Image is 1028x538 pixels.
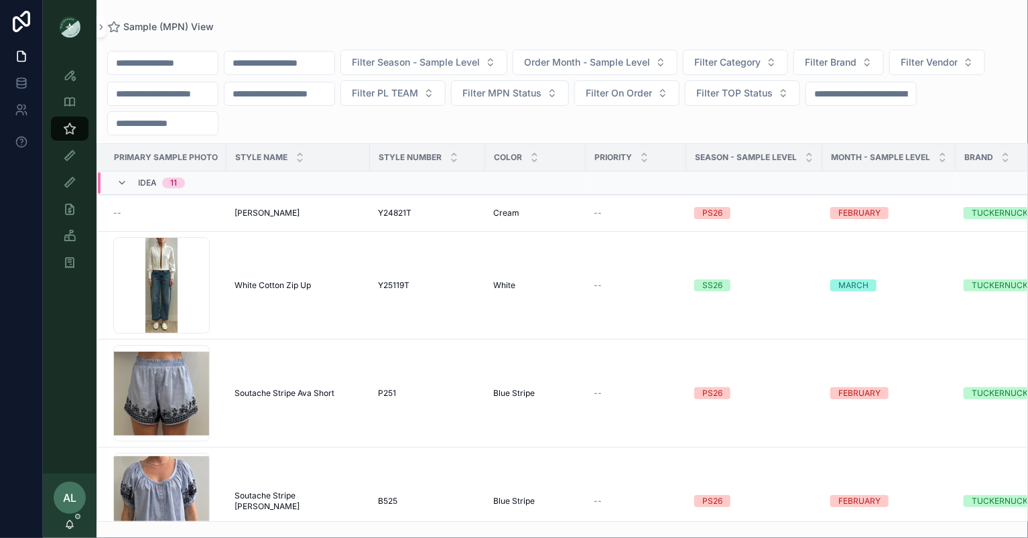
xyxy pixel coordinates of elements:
[793,50,884,75] button: Select Button
[830,495,948,507] a: FEBRUARY
[114,152,218,163] span: PRIMARY SAMPLE PHOTO
[594,388,602,399] span: --
[594,208,678,218] a: --
[378,496,477,507] a: B525
[379,152,442,163] span: Style Number
[378,280,409,291] span: Y25119T
[59,16,80,38] img: App logo
[594,496,602,507] span: --
[235,208,300,218] span: [PERSON_NAME]
[838,387,881,399] div: FEBRUARY
[594,388,678,399] a: --
[838,207,881,219] div: FEBRUARY
[378,496,397,507] span: B525
[901,56,958,69] span: Filter Vendor
[340,80,446,106] button: Select Button
[378,388,396,399] span: P251
[513,50,678,75] button: Select Button
[493,280,515,291] span: White
[493,388,535,399] span: Blue Stripe
[830,279,948,291] a: MARCH
[594,280,602,291] span: --
[113,208,121,218] span: --
[113,208,218,218] a: --
[235,280,311,291] span: White Cotton Zip Up
[838,495,881,507] div: FEBRUARY
[170,178,177,188] div: 11
[235,388,334,399] span: Soutache Stripe Ava Short
[235,490,362,512] a: Soutache Stripe [PERSON_NAME]
[493,208,578,218] a: Cream
[493,496,578,507] a: Blue Stripe
[340,50,507,75] button: Select Button
[696,86,773,100] span: Filter TOP Status
[702,279,722,291] div: SS26
[594,208,602,218] span: --
[964,152,993,163] span: Brand
[594,152,632,163] span: PRIORITY
[694,207,814,219] a: PS26
[831,152,930,163] span: MONTH - SAMPLE LEVEL
[805,56,856,69] span: Filter Brand
[493,280,578,291] a: White
[378,388,477,399] a: P251
[352,56,480,69] span: Filter Season - Sample Level
[138,178,157,188] span: Idea
[972,207,1028,219] div: TUCKERNUCK
[235,280,362,291] a: White Cotton Zip Up
[462,86,541,100] span: Filter MPN Status
[123,20,214,33] span: Sample (MPN) View
[574,80,680,106] button: Select Button
[830,387,948,399] a: FEBRUARY
[493,208,519,218] span: Cream
[586,86,652,100] span: Filter On Order
[694,387,814,399] a: PS26
[685,80,800,106] button: Select Button
[63,490,76,506] span: AL
[524,56,650,69] span: Order Month - Sample Level
[493,496,535,507] span: Blue Stripe
[702,495,722,507] div: PS26
[889,50,985,75] button: Select Button
[494,152,522,163] span: Color
[972,495,1028,507] div: TUCKERNUCK
[378,280,477,291] a: Y25119T
[702,207,722,219] div: PS26
[352,86,418,100] span: Filter PL TEAM
[451,80,569,106] button: Select Button
[235,388,362,399] a: Soutache Stripe Ava Short
[702,387,722,399] div: PS26
[838,279,869,291] div: MARCH
[972,387,1028,399] div: TUCKERNUCK
[594,280,678,291] a: --
[235,208,362,218] a: [PERSON_NAME]
[107,20,214,33] a: Sample (MPN) View
[43,54,97,474] div: scrollable content
[683,50,788,75] button: Select Button
[695,152,797,163] span: Season - Sample Level
[235,152,287,163] span: Style Name
[694,495,814,507] a: PS26
[378,208,477,218] a: Y24821T
[493,388,578,399] a: Blue Stripe
[594,496,678,507] a: --
[830,207,948,219] a: FEBRUARY
[972,279,1028,291] div: TUCKERNUCK
[694,279,814,291] a: SS26
[378,208,411,218] span: Y24821T
[694,56,761,69] span: Filter Category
